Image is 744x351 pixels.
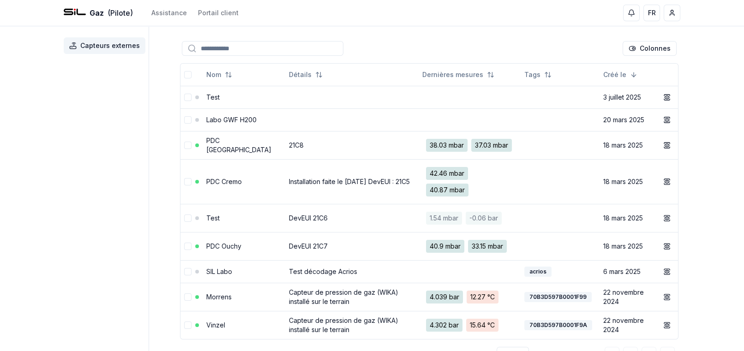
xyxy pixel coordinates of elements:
[184,142,192,149] button: Sélectionner la ligne
[600,131,656,159] td: 18 mars 2025
[90,7,104,18] span: Gaz
[289,70,312,79] span: Détails
[524,267,552,277] div: acrios
[184,243,192,250] button: Sélectionner la ligne
[283,67,328,82] button: Not sorted. Click to sort ascending.
[600,159,656,204] td: 18 mars 2025
[64,7,133,18] a: Gaz(Pilote)
[64,2,86,24] img: SIL - Gaz Logo
[623,41,677,56] button: Cocher les colonnes
[184,214,192,222] button: Sélectionner la ligne
[206,214,220,222] a: Test
[524,320,592,330] div: 70B3D597B0001F9A
[600,283,656,311] td: 22 novembre 2024
[466,319,498,332] span: 15.64 °C
[201,67,238,82] button: Not sorted. Click to sort ascending.
[467,291,498,303] span: 12.27 °C
[184,116,192,124] button: Sélectionner la ligne
[466,212,502,225] span: -0.06 bar
[426,240,464,253] span: 40.9 mbar
[524,292,592,302] div: 70B3D597B0001F99
[598,67,643,82] button: Sorted descending. Click to sort ascending.
[422,163,517,200] a: 42.46 mbar40.87 mbar
[151,8,187,18] a: Assistance
[600,108,656,131] td: 20 mars 2025
[600,204,656,232] td: 18 mars 2025
[422,70,483,79] span: Dernières mesures
[206,321,225,329] a: Vinzel
[108,7,133,18] span: (Pilote)
[422,315,517,335] a: 4.302 bar15.64 °C
[206,70,221,79] span: Nom
[426,184,468,196] span: 40.87 mbar
[603,70,626,79] span: Créé le
[206,293,232,301] a: Morrens
[198,8,239,18] a: Portail client
[422,236,517,256] a: 40.9 mbar33.15 mbar
[422,287,517,307] a: 4.039 bar12.27 °C
[422,208,517,228] a: 1.54 mbar-0.06 bar
[468,240,507,253] span: 33.15 mbar
[426,291,463,303] span: 4.039 bar
[289,268,357,275] a: Test décodage Acrios
[80,41,140,50] span: Capteurs externes
[426,139,468,152] span: 38.03 mbar
[184,94,192,101] button: Sélectionner la ligne
[600,232,656,260] td: 18 mars 2025
[64,37,149,54] a: Capteurs externes
[643,5,660,21] button: FR
[422,135,517,155] a: 38.03 mbar37.03 mbar
[289,141,304,149] a: 21C8
[426,212,462,225] span: 1.54 mbar
[184,293,192,301] button: Sélectionner la ligne
[289,316,398,333] a: Capteur de pression de gaz (WIKA) installé sur le terrain
[289,214,328,222] a: DevEUI 21C6
[206,116,257,124] a: Labo GWF H200
[184,178,192,185] button: Sélectionner la ligne
[600,86,656,108] td: 3 juillet 2025
[289,242,328,250] a: DevEUI 21C7
[206,93,220,101] a: Test
[648,8,656,18] span: FR
[600,260,656,283] td: 6 mars 2025
[289,178,410,185] a: Installation faite le [DATE] DevEUI : 21C5
[471,139,512,152] span: 37.03 mbar
[417,67,500,82] button: Not sorted. Click to sort ascending.
[600,311,656,339] td: 22 novembre 2024
[184,268,192,275] button: Sélectionner la ligne
[519,67,557,82] button: Not sorted. Click to sort ascending.
[289,288,398,305] a: Capteur de pression de gaz (WIKA) installé sur le terrain
[206,137,271,154] a: PDC [GEOGRAPHIC_DATA]
[426,167,468,180] span: 42.46 mbar
[524,70,540,79] span: Tags
[184,321,192,329] button: Sélectionner la ligne
[184,71,192,78] button: Tout sélectionner
[206,242,241,250] a: PDC Ouchy
[426,319,462,332] span: 4.302 bar
[206,178,242,185] a: PDC Cremo
[206,268,232,275] a: SIL Labo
